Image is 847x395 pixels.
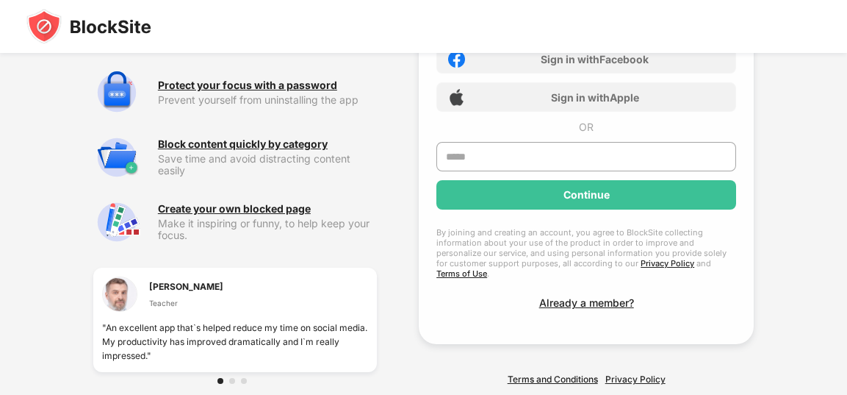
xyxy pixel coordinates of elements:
div: Sign in with Facebook [541,53,649,65]
a: Privacy Policy [605,374,666,385]
div: Block content quickly by category [158,138,328,150]
img: premium-category.svg [93,134,140,181]
div: Make it inspiring or funny, to help keep your focus. [158,218,377,241]
div: Save time and avoid distracting content easily [158,153,377,177]
div: Protect your focus with a password [158,79,337,91]
div: Sign in with Apple [551,91,639,104]
a: Privacy Policy [641,258,694,268]
div: By joining and creating an account, you agree to BlockSite collecting information about your use ... [436,227,736,279]
img: apple-icon.png [448,89,465,106]
div: Create your own blocked page [158,203,311,215]
div: "An excellent app that`s helped reduce my time on social media. My productivity has improved dram... [102,321,368,363]
img: premium-password-protection.svg [93,69,140,116]
div: Continue [563,189,610,201]
div: OR [579,121,594,133]
div: Prevent yourself from uninstalling the app [158,94,377,106]
img: testimonial-1.jpg [102,277,137,312]
a: Terms of Use [436,268,487,279]
div: [PERSON_NAME] [149,280,223,293]
img: premium-customize-block-page.svg [93,199,140,246]
a: Terms and Conditions [508,374,598,385]
img: blocksite-icon-black.svg [26,9,151,44]
div: Teacher [149,297,223,309]
img: facebook-icon.png [448,51,465,68]
div: Already a member? [539,296,634,309]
